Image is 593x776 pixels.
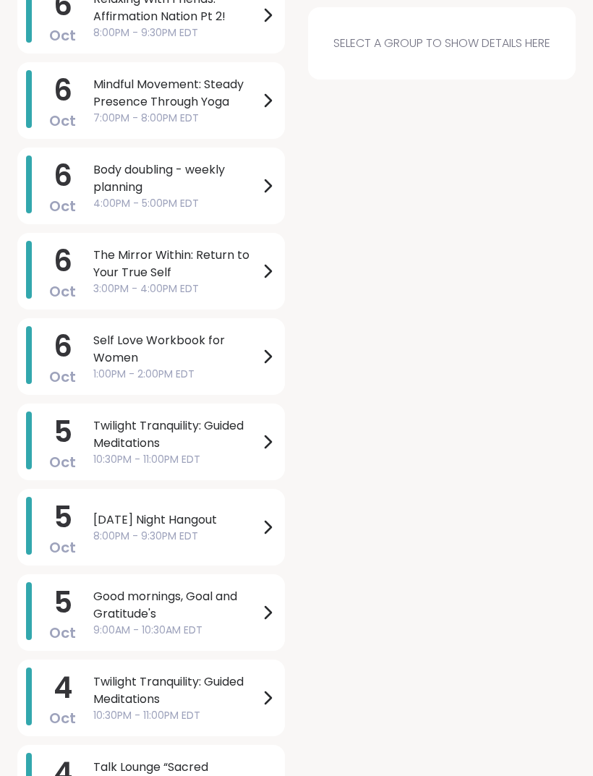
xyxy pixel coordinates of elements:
span: 5 [54,497,72,537]
span: Twilight Tranquility: Guided Meditations [93,673,259,708]
span: 8:00PM - 9:30PM EDT [93,25,259,40]
span: Oct [49,25,76,46]
span: 10:30PM - 11:00PM EDT [93,708,259,723]
span: 6 [54,155,72,196]
span: The Mirror Within: Return to Your True Self [93,247,259,281]
span: 4:00PM - 5:00PM EDT [93,196,259,211]
span: 6 [54,326,72,367]
span: Twilight Tranquility: Guided Meditations [93,417,259,452]
span: Select a group to show details here [333,35,550,52]
span: Oct [49,281,76,302]
span: 5 [54,582,72,623]
span: Oct [49,367,76,387]
span: 9:00AM - 10:30AM EDT [93,623,259,638]
span: Oct [49,452,76,472]
span: Oct [49,623,76,643]
span: Mindful Movement: Steady Presence Through Yoga [93,76,259,111]
span: Oct [49,111,76,131]
span: Oct [49,196,76,216]
span: Good mornings, Goal and Gratitude's [93,588,259,623]
span: 10:30PM - 11:00PM EDT [93,452,259,467]
span: 3:00PM - 4:00PM EDT [93,281,259,297]
span: 6 [54,70,72,111]
span: Self Love Workbook for Women [93,332,259,367]
span: 6 [54,241,72,281]
span: Oct [49,537,76,558]
span: 4 [54,668,72,708]
span: 8:00PM - 9:30PM EDT [93,529,259,544]
span: [DATE] Night Hangout [93,511,259,529]
span: 1:00PM - 2:00PM EDT [93,367,259,382]
span: 7:00PM - 8:00PM EDT [93,111,259,126]
span: 5 [54,412,72,452]
span: Body doubling - weekly planning [93,161,259,196]
span: Oct [49,708,76,728]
